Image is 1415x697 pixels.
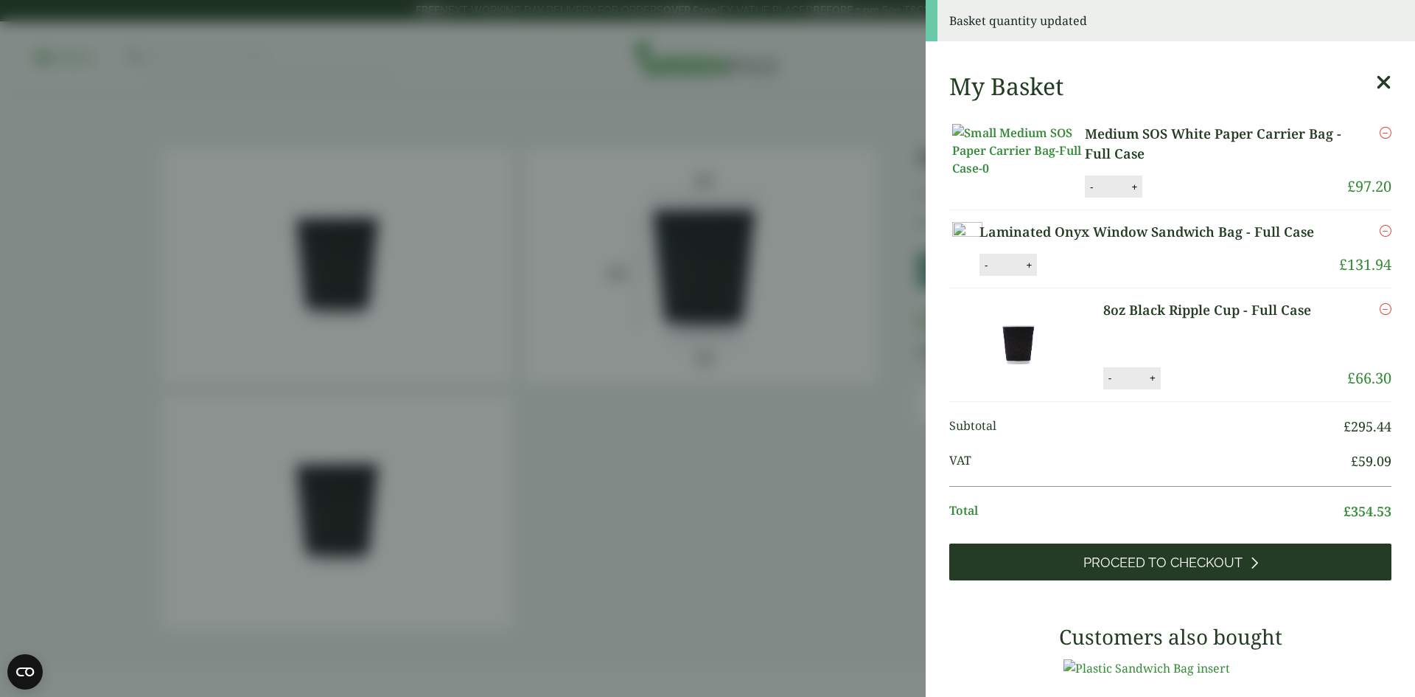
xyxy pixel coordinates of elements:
span: £ [1344,417,1351,435]
span: £ [1347,368,1355,388]
a: Medium SOS White Paper Carrier Bag - Full Case [1085,124,1347,164]
span: Total [949,502,1344,521]
a: Proceed to Checkout [949,544,1391,580]
a: 8oz Black Ripple Cup - Full Case [1103,300,1330,320]
button: - [1086,181,1097,193]
button: Open CMP widget [7,654,43,690]
a: Laminated Onyx Window Sandwich Bag - Full Case [979,222,1327,242]
span: Subtotal [949,417,1344,437]
bdi: 59.09 [1351,452,1391,470]
bdi: 97.20 [1347,176,1391,196]
button: - [980,259,992,271]
span: £ [1339,254,1347,274]
bdi: 66.30 [1347,368,1391,388]
bdi: 295.44 [1344,417,1391,435]
img: Small Medium SOS Paper Carrier Bag-Full Case-0 [952,124,1085,177]
span: Proceed to Checkout [1083,555,1243,571]
img: 8oz Black Ripple Cup -Full Case of-0 [952,300,1085,389]
span: VAT [949,451,1351,471]
bdi: 354.53 [1344,502,1391,520]
h3: Customers also bought [949,625,1391,650]
img: Plastic Sandwich Bag insert [1063,659,1230,677]
button: + [1145,372,1160,384]
bdi: 131.94 [1339,254,1391,274]
button: - [1104,372,1116,384]
a: Remove this item [1380,222,1391,240]
button: + [1127,181,1142,193]
button: + [1021,259,1036,271]
span: £ [1347,176,1355,196]
h2: My Basket [949,72,1063,100]
a: Remove this item [1380,300,1391,318]
span: £ [1344,502,1351,520]
span: £ [1351,452,1358,470]
a: Remove this item [1380,124,1391,142]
